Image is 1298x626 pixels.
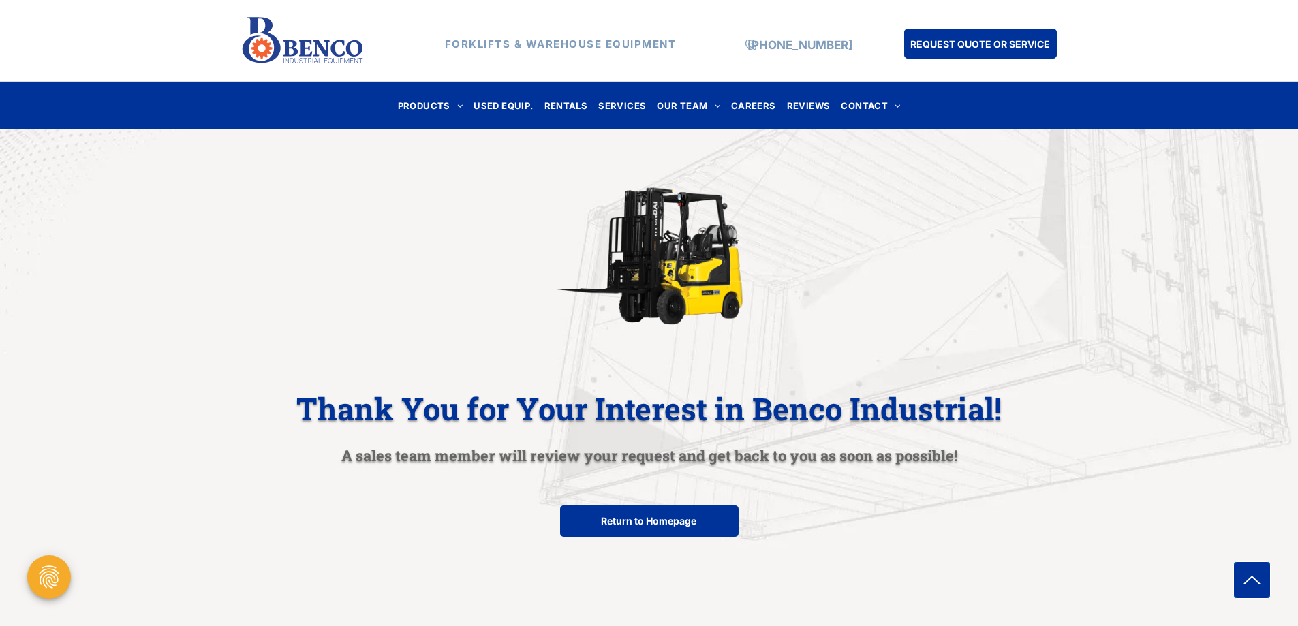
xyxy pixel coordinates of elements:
[835,96,906,114] a: CONTACT
[593,96,651,114] a: SERVICES
[296,388,1002,428] span: Thank You for Your Interest in Benco Industrial!
[341,445,957,465] span: A sales team member will review your request and get back to you as soon as possible!
[782,96,836,114] a: REVIEWS
[601,508,696,533] span: Return to Homepage
[747,38,852,52] a: [PHONE_NUMBER]
[726,96,782,114] a: CAREERS
[560,505,739,537] a: Return to Homepage
[651,96,726,114] a: OUR TEAM
[392,96,469,114] a: PRODUCTS
[910,31,1050,57] span: REQUEST QUOTE OR SERVICE
[468,96,538,114] a: USED EQUIP.
[445,37,677,50] strong: FORKLIFTS & WAREHOUSE EQUIPMENT
[904,29,1057,59] a: REQUEST QUOTE OR SERVICE
[539,96,593,114] a: RENTALS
